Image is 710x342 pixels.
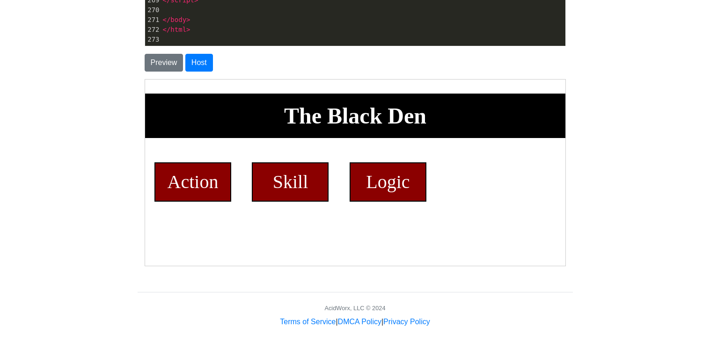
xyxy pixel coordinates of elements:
[205,83,281,122] div: Logic
[170,26,186,33] span: html
[324,304,385,313] div: AcidWorx, LLC © 2024
[145,15,161,25] div: 271
[383,318,430,326] a: Privacy Policy
[163,26,171,33] span: </
[145,79,566,266] iframe: To enrich screen reader interactions, please activate Accessibility in Grammarly extension settings
[280,318,336,326] a: Terms of Service
[145,35,161,44] div: 273
[145,54,183,72] button: Preview
[186,16,190,23] span: >
[338,318,381,326] a: DMCA Policy
[185,54,213,72] button: Host
[280,316,430,327] div: | |
[145,25,161,35] div: 272
[163,16,171,23] span: </
[186,26,190,33] span: >
[145,5,161,15] div: 270
[170,16,186,23] span: body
